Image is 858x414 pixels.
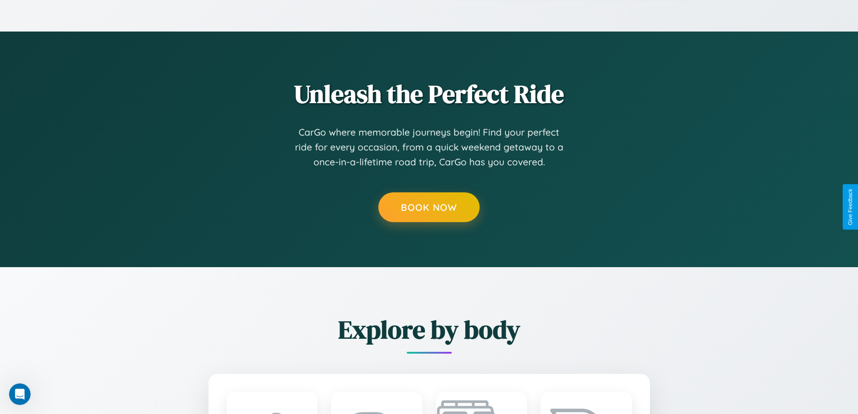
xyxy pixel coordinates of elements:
h2: Unleash the Perfect Ride [159,77,699,111]
h2: Explore by body [159,312,699,347]
p: CarGo where memorable journeys begin! Find your perfect ride for every occasion, from a quick wee... [294,125,564,170]
iframe: Intercom live chat [9,383,31,405]
div: Give Feedback [847,189,853,225]
button: Book Now [378,192,480,222]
